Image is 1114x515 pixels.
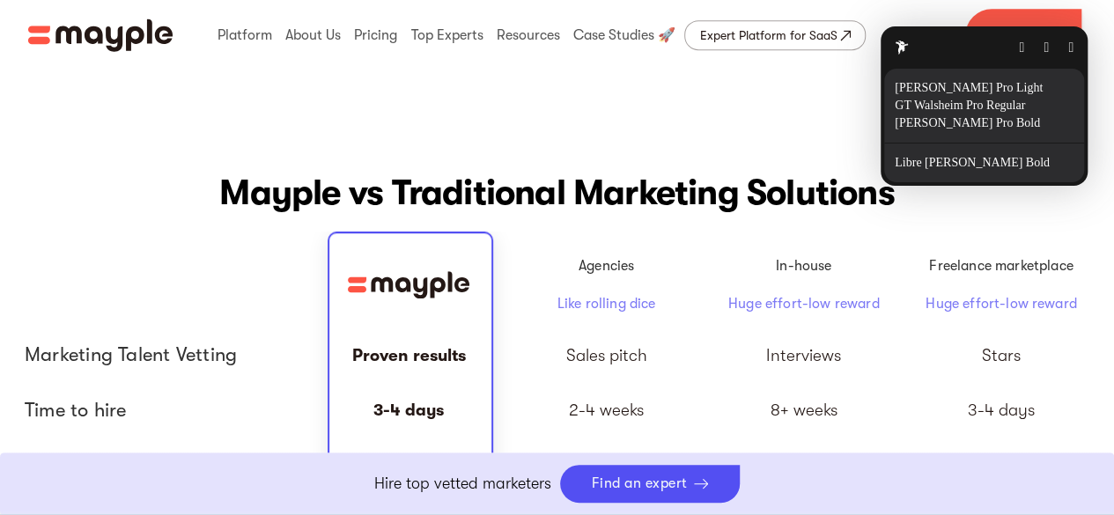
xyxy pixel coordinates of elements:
[982,347,1021,364] div: Stars
[965,9,1081,62] a: Get Started
[766,347,841,364] div: Interviews
[285,26,341,44] div: About Us
[557,294,656,313] p: Like rolling dice
[728,256,880,276] p: In-house
[771,401,837,419] div: 8+ weeks
[573,26,675,44] div: Case Studies 🚀
[374,472,551,496] p: Hire top vetted marketers
[281,7,345,63] div: About Us
[592,475,688,492] div: Find an expert
[354,26,397,44] div: Pricing
[373,401,444,419] div: 3-4 days
[566,347,647,364] div: Sales pitch
[557,256,656,276] p: Agencies
[352,347,466,364] div: Proven results
[213,7,277,63] div: Platform
[968,401,1035,419] div: 3-4 days
[407,7,488,63] div: Top Experts
[25,452,299,480] span: Dedicated account strategist
[497,26,560,44] div: Resources
[492,7,564,63] div: Resources
[926,256,1077,276] p: Freelance marketplace
[218,26,272,44] div: Platform
[569,401,644,419] div: 2-4 weeks
[684,20,866,50] a: Expert Platform for SaaS
[25,397,299,424] span: Time to hire
[14,168,1100,217] h2: Mayple vs Traditional Marketing Solutions
[871,14,951,56] a: Log In
[25,342,299,369] div: Marketing Talent Vetting
[926,294,1077,313] p: Huge effort-low reward
[728,294,880,313] p: Huge effort-low reward
[699,25,837,46] div: Expert Platform for SaaS
[350,7,402,63] div: Pricing
[411,26,483,44] div: Top Experts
